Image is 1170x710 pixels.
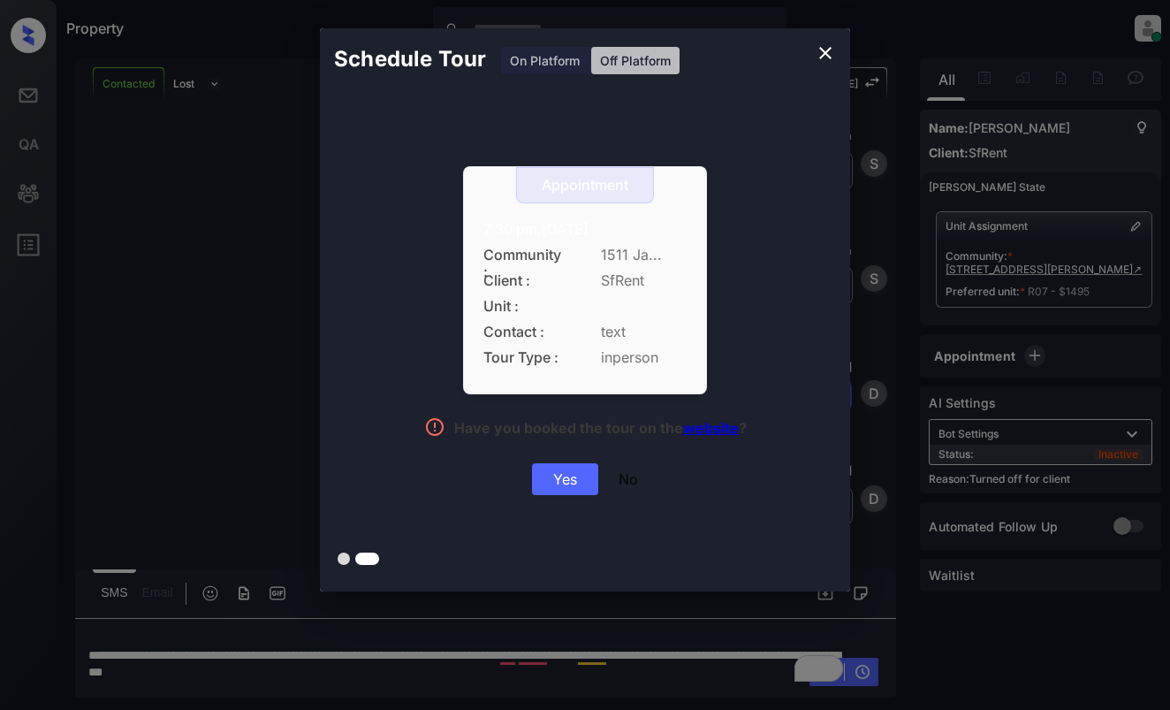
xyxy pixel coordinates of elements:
[454,419,747,441] div: Have you booked the tour on the ?
[808,35,843,71] button: close
[483,324,563,340] span: Contact :
[320,28,500,90] h2: Schedule Tour
[532,463,598,495] div: Yes
[601,324,687,340] span: text
[483,272,563,289] span: Client :
[483,349,563,366] span: Tour Type :
[483,221,687,238] div: 7:30 pm,[DATE]
[483,298,563,315] span: Unit :
[601,247,687,263] span: 1511 Ja...
[517,177,653,194] div: Appointment
[619,470,638,488] div: No
[683,419,739,437] a: website
[483,247,563,263] span: Community :
[601,272,687,289] span: SfRent
[601,349,687,366] span: inperson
